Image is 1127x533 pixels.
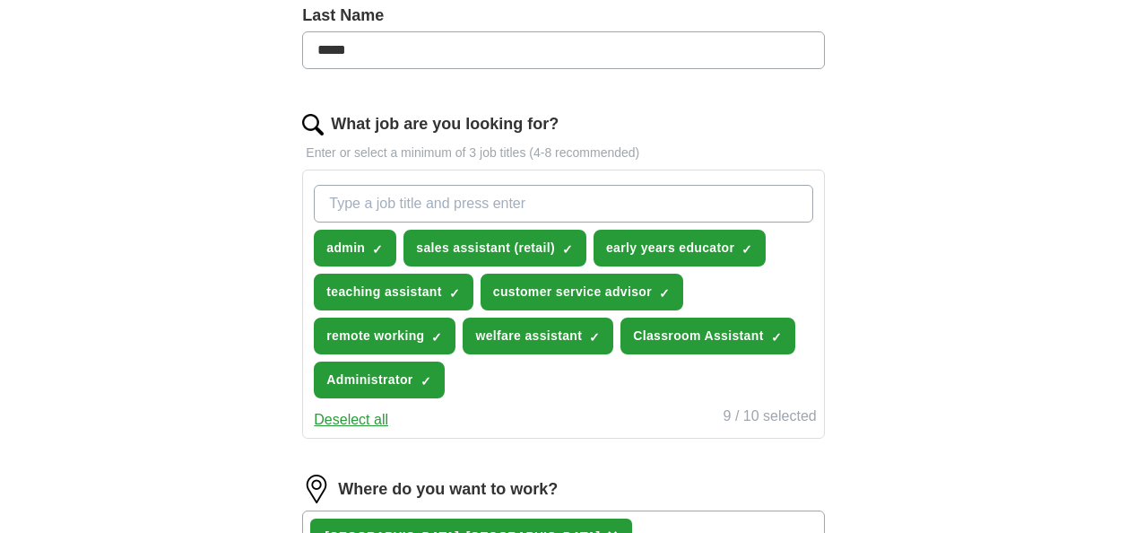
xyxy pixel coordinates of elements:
[589,330,600,345] span: ✓
[420,374,431,389] span: ✓
[314,318,455,354] button: remote working✓
[741,242,752,257] span: ✓
[463,318,613,354] button: welfare assistant✓
[475,327,582,345] span: welfare assistant
[338,477,558,502] label: Where do you want to work?
[326,239,365,258] span: admin
[314,409,388,431] button: Deselect all
[326,283,441,301] span: teaching assistant
[606,239,734,258] span: early years educator
[594,230,766,266] button: early years educator✓
[326,371,412,389] span: Administrator
[302,475,331,503] img: location.png
[372,242,383,257] span: ✓
[403,230,586,266] button: sales assistant (retail)✓
[331,112,559,136] label: What job are you looking for?
[314,230,396,266] button: admin✓
[771,330,782,345] span: ✓
[449,286,460,301] span: ✓
[620,318,794,354] button: Classroom Assistant✓
[302,4,824,28] label: Last Name
[493,283,652,301] span: customer service advisor
[326,327,424,345] span: remote working
[416,239,555,258] span: sales assistant (retail)
[314,362,444,398] button: Administrator✓
[562,242,573,257] span: ✓
[481,274,683,310] button: customer service advisor✓
[314,274,472,310] button: teaching assistant✓
[633,327,763,345] span: Classroom Assistant
[431,330,442,345] span: ✓
[302,144,824,162] p: Enter or select a minimum of 3 job titles (4-8 recommended)
[659,286,670,301] span: ✓
[302,114,324,135] img: search.png
[314,185,812,223] input: Type a job title and press enter
[724,406,817,431] div: 9 / 10 selected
